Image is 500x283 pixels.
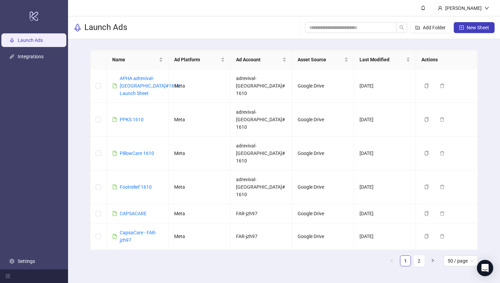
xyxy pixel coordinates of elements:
span: copy [424,83,429,88]
td: [DATE] [354,223,416,250]
span: user [438,6,443,11]
span: Last Modified [360,56,405,63]
th: Actions [416,50,478,69]
a: CAPSACARE [120,211,147,216]
td: Meta [169,103,231,137]
button: New Sheet [454,22,495,33]
button: left [386,255,397,266]
span: file [112,83,117,88]
td: Meta [169,204,231,223]
td: Google Drive [292,204,354,223]
a: Footrelief 1610 [120,184,152,190]
span: copy [424,151,429,156]
span: search [399,25,404,30]
span: delete [440,117,445,122]
td: Google Drive [292,223,354,250]
th: Ad Platform [169,50,231,69]
a: Launch Ads [18,37,43,43]
span: bell [421,5,426,10]
span: Name [112,56,157,63]
span: copy [424,117,429,122]
span: file [112,185,117,189]
span: Add Folder [423,25,446,30]
th: Asset Source [292,50,354,69]
span: Asset Source [298,56,343,63]
button: right [427,255,438,266]
span: right [431,258,435,263]
td: [DATE] [354,204,416,223]
a: 2 [414,256,424,266]
td: FAR-jzh97 [231,223,293,250]
th: Last Modified [354,50,416,69]
td: adrevival-[GEOGRAPHIC_DATA]#1610 [231,137,293,170]
td: Meta [169,170,231,204]
span: plus-square [459,25,464,30]
span: file [112,211,117,216]
td: Google Drive [292,170,354,204]
span: file [112,234,117,239]
td: Google Drive [292,69,354,103]
td: [DATE] [354,69,416,103]
td: adrevival-[GEOGRAPHIC_DATA]#1610 [231,170,293,204]
span: Ad Platform [174,56,219,63]
a: Settings [18,258,35,264]
td: [DATE] [354,137,416,170]
td: Meta [169,69,231,103]
td: Google Drive [292,103,354,137]
a: Integrations [18,54,44,59]
span: copy [424,185,429,189]
span: folder-add [415,25,420,30]
li: Next Page [427,255,438,266]
th: Ad Account [231,50,293,69]
div: Page Size [444,255,478,266]
td: [DATE] [354,103,416,137]
span: delete [440,151,445,156]
div: Open Intercom Messenger [477,260,493,276]
a: PillowCare 1610 [120,151,154,156]
span: menu-fold [5,274,10,279]
li: Previous Page [386,255,397,266]
span: copy [424,211,429,216]
a: 1 [400,256,411,266]
span: copy [424,234,429,239]
span: delete [440,211,445,216]
span: 50 / page [448,256,474,266]
span: rocket [73,23,82,32]
span: delete [440,83,445,88]
td: adrevival-[GEOGRAPHIC_DATA]#1610 [231,69,293,103]
a: CapsaCare - FAR-jzh97 [120,230,156,243]
td: [DATE] [354,170,416,204]
a: PPKS 1610 [120,117,144,122]
span: file [112,151,117,156]
span: left [390,258,394,263]
span: file [112,117,117,122]
td: FAR-jzh97 [231,204,293,223]
div: [PERSON_NAME] [443,4,484,12]
td: adrevival-[GEOGRAPHIC_DATA]#1610 [231,103,293,137]
span: delete [440,185,445,189]
span: Ad Account [236,56,281,63]
td: Meta [169,223,231,250]
span: delete [440,234,445,239]
span: New Sheet [467,25,489,30]
h3: Launch Ads [84,22,127,33]
th: Name [107,50,169,69]
span: down [484,6,489,11]
a: APHA adrevival-[GEOGRAPHIC_DATA]#1610 Launch Sheet [120,76,180,96]
td: Google Drive [292,137,354,170]
td: Meta [169,137,231,170]
button: Add Folder [410,22,451,33]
